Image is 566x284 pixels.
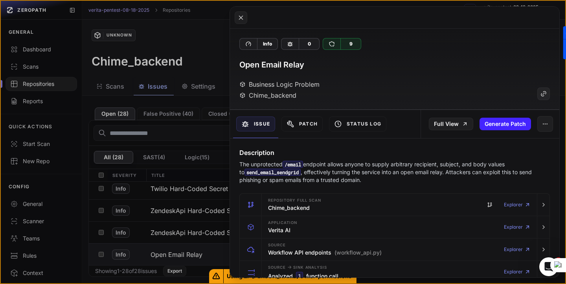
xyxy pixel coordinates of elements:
h3: Workflow API endpoints [268,249,382,257]
span: Using ZP [PERSON_NAME]'s MSP permissions [224,269,357,283]
code: 1 [296,272,303,280]
span: Application [268,221,297,225]
button: Status Log [329,117,386,131]
h3: Chime_backend [268,204,310,212]
span: -> [287,264,292,270]
button: Generate Patch [480,118,531,130]
div: Chime_backend [239,91,296,100]
h4: Description [239,148,550,157]
a: Full View [429,118,473,130]
button: Patch [281,117,323,131]
button: Issue [236,117,275,131]
button: Repository Full scan Chime_backend Explorer [240,194,549,216]
span: Source [268,243,286,247]
h3: Verita AI [268,226,290,234]
a: Explorer [504,242,531,257]
a: Explorer [504,219,531,235]
button: Source Workflow API endpoints (workflow_api.py) Explorer [240,238,549,260]
a: Explorer [504,197,531,213]
span: Source Sink Analysis [268,264,327,270]
a: Explorer [504,264,531,280]
span: (workflow_api.py) [334,249,382,257]
code: /email [283,161,303,168]
p: The unprotected endpoint allows anyone to supply arbitrary recipient, subject, and body values to... [239,160,550,184]
iframe: Intercom live chat [539,257,558,276]
h3: Analyzed function call [268,272,338,280]
span: Repository Full scan [268,198,321,202]
button: Application Verita AI Explorer [240,216,549,238]
code: send_email_sendgrid [244,169,301,176]
button: Source -> Sink Analysis Analyzed 1 function call Explorer [240,261,549,283]
span: 1 [555,257,562,264]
